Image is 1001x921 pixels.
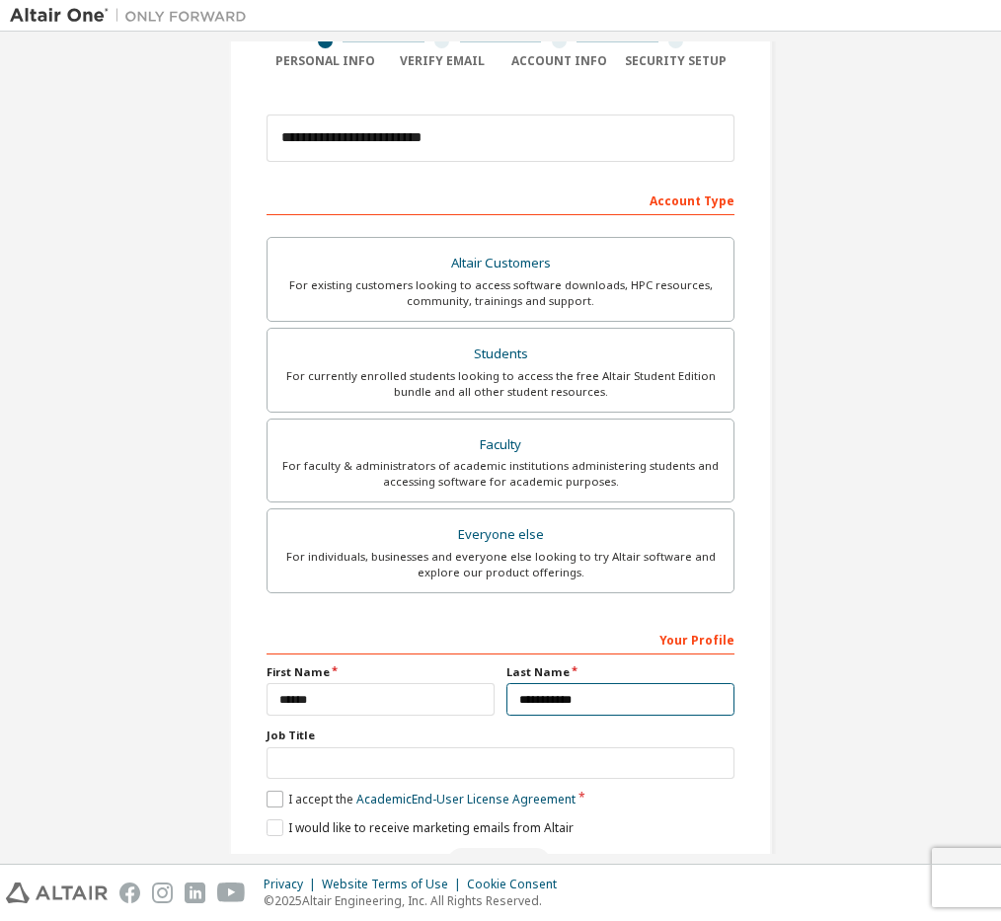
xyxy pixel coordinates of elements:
div: Account Info [500,53,618,69]
img: altair_logo.svg [6,883,108,903]
div: For faculty & administrators of academic institutions administering students and accessing softwa... [279,458,722,490]
label: I accept the [267,791,576,807]
div: Account Type [267,184,734,215]
div: Students [279,341,722,368]
img: youtube.svg [217,883,246,903]
img: linkedin.svg [185,883,205,903]
div: Everyone else [279,521,722,549]
p: © 2025 Altair Engineering, Inc. All Rights Reserved. [264,892,569,909]
div: For currently enrolled students looking to access the free Altair Student Edition bundle and all ... [279,368,722,400]
div: Privacy [264,877,322,892]
a: Academic End-User License Agreement [356,791,576,807]
label: Last Name [506,664,734,680]
div: Read and acccept EULA to continue [267,848,734,878]
div: Website Terms of Use [322,877,467,892]
img: instagram.svg [152,883,173,903]
div: Security Setup [618,53,735,69]
img: facebook.svg [119,883,140,903]
div: Faculty [279,431,722,459]
div: Altair Customers [279,250,722,277]
label: I would like to receive marketing emails from Altair [267,819,574,836]
img: Altair One [10,6,257,26]
div: Your Profile [267,623,734,654]
label: Job Title [267,728,734,743]
div: Verify Email [384,53,501,69]
label: First Name [267,664,495,680]
div: For individuals, businesses and everyone else looking to try Altair software and explore our prod... [279,549,722,580]
div: For existing customers looking to access software downloads, HPC resources, community, trainings ... [279,277,722,309]
div: Personal Info [267,53,384,69]
div: Cookie Consent [467,877,569,892]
